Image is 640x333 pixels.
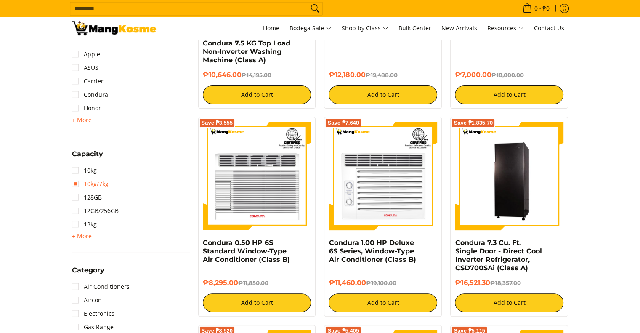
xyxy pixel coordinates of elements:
a: Aircon [72,293,102,307]
span: Save ₱3,555 [202,120,233,125]
h6: ₱7,000.00 [455,71,563,79]
button: Add to Cart [329,85,437,104]
span: Save ₱1,835.70 [454,120,493,125]
span: 0 [533,5,539,11]
a: Carrier [72,75,104,88]
h6: ₱8,295.00 [203,279,311,287]
a: 12GB/256GB [72,204,119,218]
img: Condura 1.00 HP Deluxe 6S Series, Window-Type Air Conditioner (Class B) [329,122,437,230]
del: ₱19,100.00 [366,280,396,286]
summary: Open [72,115,92,125]
span: • [520,4,552,13]
nav: Main Menu [165,17,568,40]
a: Shop by Class [337,17,393,40]
a: Electronics [72,307,114,320]
span: + More [72,117,92,123]
img: Condura 7.3 Cu. Ft. Single Door - Direct Cool Inverter Refrigerator, CSD700SAi (Class A) [455,123,563,229]
summary: Open [72,35,93,48]
button: Add to Cart [203,293,311,312]
a: Apple [72,48,100,61]
del: ₱11,850.00 [238,280,268,286]
summary: Open [72,151,103,164]
a: New Arrivals [437,17,481,40]
span: Home [263,24,279,32]
span: Brand [72,35,93,41]
a: 128GB [72,191,102,204]
a: Condura 7.5 KG Top Load Non-Inverter Washing Machine (Class A) [203,39,290,64]
h6: ₱11,460.00 [329,279,437,287]
button: Search [308,2,322,15]
a: 10kg/7kg [72,177,109,191]
a: Home [259,17,284,40]
a: Condura 0.50 HP 6S Standard Window-Type Air Conditioner (Class B) [203,239,290,264]
img: All Products - Home Appliances Warehouse Sale l Mang Kosme [72,21,156,35]
summary: Open [72,267,104,280]
span: New Arrivals [441,24,477,32]
a: ASUS [72,61,98,75]
span: Resources [487,23,524,34]
span: Bulk Center [398,24,431,32]
summary: Open [72,231,92,241]
span: Category [72,267,104,274]
button: Add to Cart [455,85,563,104]
img: condura-wrac-6s-premium-mang-kosme [203,122,311,230]
del: ₱18,357.00 [490,280,520,286]
del: ₱10,000.00 [491,72,523,78]
button: Add to Cart [455,293,563,312]
a: Air Conditioners [72,280,130,293]
span: + More [72,233,92,240]
span: Capacity [72,151,103,157]
a: Condura [72,88,108,101]
button: Add to Cart [329,293,437,312]
a: Condura 1.00 HP Deluxe 6S Series, Window-Type Air Conditioner (Class B) [329,239,416,264]
del: ₱14,195.00 [242,72,271,78]
h6: ₱10,646.00 [203,71,311,79]
span: Shop by Class [342,23,388,34]
span: Contact Us [534,24,564,32]
a: Bodega Sale [285,17,336,40]
del: ₱19,488.00 [365,72,397,78]
a: Condura 7.3 Cu. Ft. Single Door - Direct Cool Inverter Refrigerator, CSD700SAi (Class A) [455,239,542,272]
h6: ₱16,521.30 [455,279,563,287]
a: Resources [483,17,528,40]
span: Bodega Sale [289,23,332,34]
span: ₱0 [541,5,551,11]
a: Bulk Center [394,17,436,40]
button: Add to Cart [203,85,311,104]
a: Contact Us [530,17,568,40]
a: Honor [72,101,101,115]
h6: ₱12,180.00 [329,71,437,79]
span: Save ₱7,640 [327,120,359,125]
a: 10kg [72,164,97,177]
a: 13kg [72,218,97,231]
